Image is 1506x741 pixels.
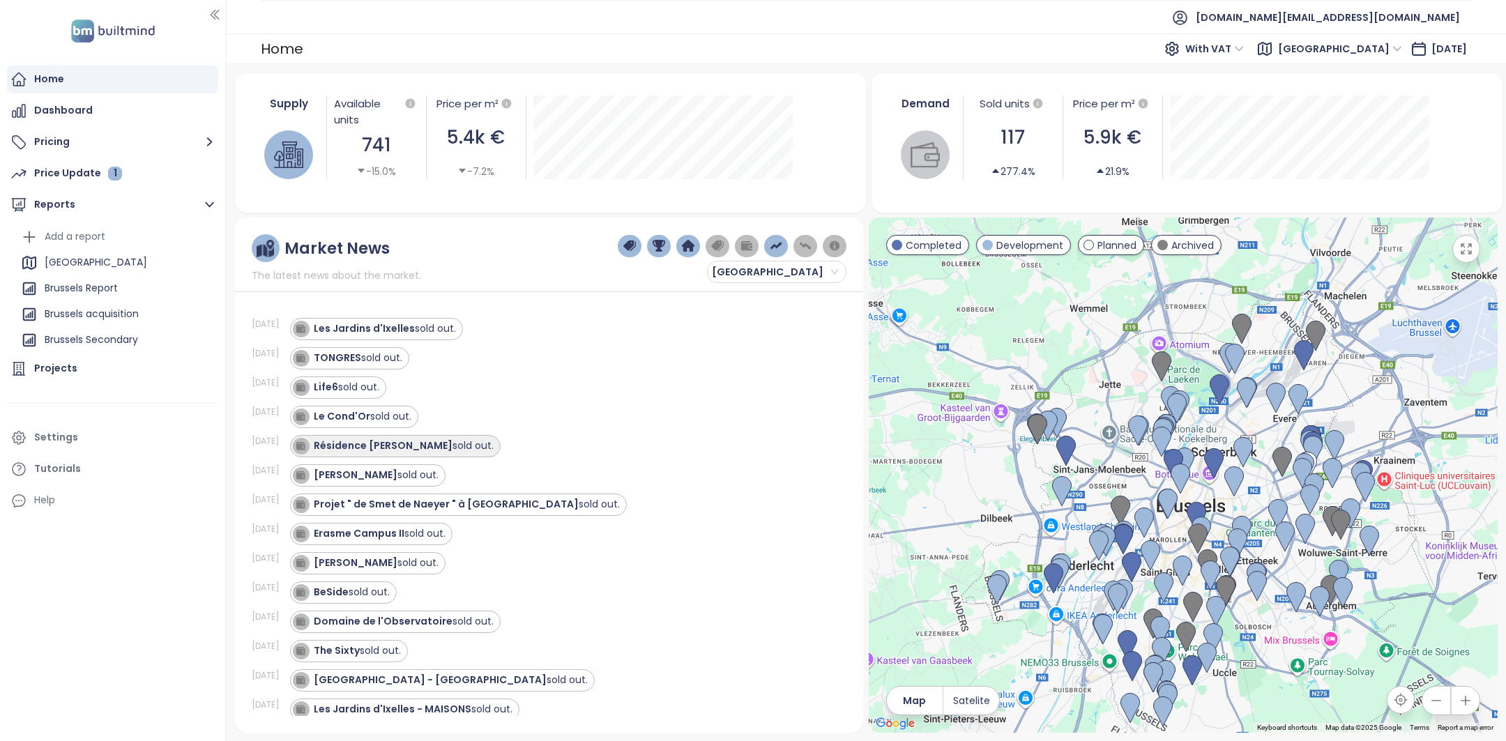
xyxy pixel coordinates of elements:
div: Price per m² [436,96,499,112]
span: Satelite [953,693,990,708]
div: 5.4k € [434,123,519,152]
div: [GEOGRAPHIC_DATA] [45,254,147,271]
div: Home [261,36,303,61]
a: Tutorials [7,455,218,483]
img: price-tag-grey.png [711,240,724,252]
div: [DATE] [252,464,287,477]
div: Price Update [34,165,122,182]
button: Keyboard shortcuts [1257,723,1317,733]
div: sold out. [314,643,401,658]
div: Brussels Report [45,280,118,297]
div: sold out. [314,526,446,541]
div: 741 [334,131,419,160]
div: Brussels acquisition [45,305,139,323]
div: sold out. [314,556,439,570]
div: Sold units [971,96,1056,112]
div: Available units [334,96,419,128]
strong: Projet " de Smet de Naeyer " à [GEOGRAPHIC_DATA] [314,497,579,511]
div: Brussels Secondary [17,329,215,351]
div: Brussels Secondary [45,331,138,349]
img: Google [872,715,918,733]
div: [DATE] [252,640,287,652]
div: [DATE] [252,552,287,565]
img: wallet-dark-grey.png [740,240,753,252]
div: [DATE] [252,435,287,448]
a: Dashboard [7,97,218,125]
img: icon [296,323,305,333]
div: sold out. [314,351,402,365]
strong: Erasme Campus II [314,526,404,540]
img: icon [296,528,305,538]
span: The latest news about the market. [252,268,421,283]
div: Brussels acquisition [17,303,215,326]
span: Development [996,238,1063,253]
div: Market News [284,240,390,257]
img: price-tag-dark-blue.png [623,240,636,252]
span: Brussels [712,261,838,282]
span: [DATE] [1431,42,1467,56]
span: Completed [906,238,961,253]
div: sold out. [314,585,390,599]
div: sold out. [314,468,439,482]
div: [DATE] [252,523,287,535]
div: Settings [34,429,78,446]
div: Help [34,491,55,509]
span: caret-down [457,166,467,176]
div: [DATE] [252,347,287,360]
img: price-decreases.png [799,240,812,252]
strong: [PERSON_NAME] [314,556,397,570]
img: ruler [257,240,274,257]
a: Settings [7,424,218,452]
strong: The Sixty [314,643,360,657]
strong: Le Cond'Or [314,409,370,423]
span: [DOMAIN_NAME][EMAIL_ADDRESS][DOMAIN_NAME] [1196,1,1460,34]
div: [DATE] [252,669,287,682]
div: -7.2% [457,164,494,179]
div: 5.9k € [1070,123,1155,152]
div: Help [7,487,218,514]
img: icon [296,382,305,392]
span: caret-up [1095,166,1105,176]
button: Pricing [7,128,218,156]
div: [DATE] [252,611,287,623]
div: [DATE] [252,581,287,594]
img: icon [296,353,305,362]
span: With VAT [1185,38,1244,59]
div: Home [34,70,64,88]
span: Brussels [1278,38,1402,59]
div: sold out. [314,438,494,453]
strong: Les Jardins d'Ixelles - MAISONS [314,702,471,716]
strong: [PERSON_NAME] [314,468,397,482]
img: trophy-dark-blue.png [653,240,665,252]
strong: Résidence [PERSON_NAME] [314,438,452,452]
div: Price per m² [1070,96,1155,112]
div: [DATE] [252,318,287,330]
span: Map data ©2025 Google [1325,724,1401,731]
div: 1 [108,167,122,181]
img: icon [296,704,305,714]
strong: BeSide [314,585,349,599]
strong: [GEOGRAPHIC_DATA] - [GEOGRAPHIC_DATA] [314,673,547,687]
img: icon [296,616,305,626]
div: [DATE] [252,494,287,506]
div: sold out. [314,497,620,512]
span: Archived [1171,238,1214,253]
div: Add a report [45,228,105,245]
div: Dashboard [34,102,93,119]
div: sold out. [314,409,411,424]
img: wallet [911,140,940,169]
a: Terms (opens in new tab) [1410,724,1429,731]
img: icon [296,470,305,480]
strong: Domaine de l'Observatoire [314,614,452,628]
div: sold out. [314,380,379,395]
img: icon [296,558,305,567]
img: house [274,140,303,169]
div: [DATE] [252,698,287,711]
img: icon [296,441,305,450]
img: home-dark-blue.png [682,240,694,252]
div: Projects [34,360,77,377]
strong: Les Jardins d'Ixelles [314,321,415,335]
strong: TONGRES [314,351,361,365]
a: Report a map error [1438,724,1493,731]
